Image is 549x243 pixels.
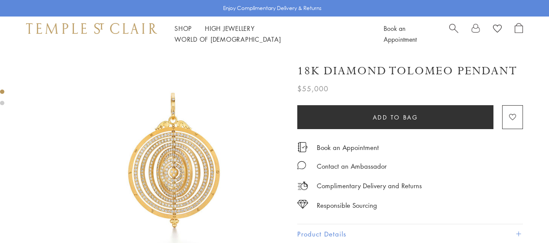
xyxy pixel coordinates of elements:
a: ShopShop [174,24,192,33]
a: Book an Appointment [317,143,379,152]
img: icon_delivery.svg [297,180,308,191]
a: Book an Appointment [384,24,417,43]
img: Temple St. Clair [26,23,157,33]
a: World of [DEMOGRAPHIC_DATA]World of [DEMOGRAPHIC_DATA] [174,35,281,43]
p: Enjoy Complimentary Delivery & Returns [223,4,322,13]
div: Contact an Ambassador [317,161,387,172]
button: Add to bag [297,105,493,129]
p: Complimentary Delivery and Returns [317,180,422,191]
a: High JewelleryHigh Jewellery [205,24,255,33]
img: MessageIcon-01_2.svg [297,161,306,170]
div: Responsible Sourcing [317,200,377,211]
img: icon_appointment.svg [297,142,308,152]
span: Add to bag [373,113,418,122]
img: icon_sourcing.svg [297,200,308,209]
h1: 18K Diamond Tolomeo Pendant [297,63,517,79]
span: $55,000 [297,83,329,94]
a: Search [449,23,458,45]
a: Open Shopping Bag [515,23,523,45]
a: View Wishlist [493,23,502,36]
nav: Main navigation [174,23,364,45]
